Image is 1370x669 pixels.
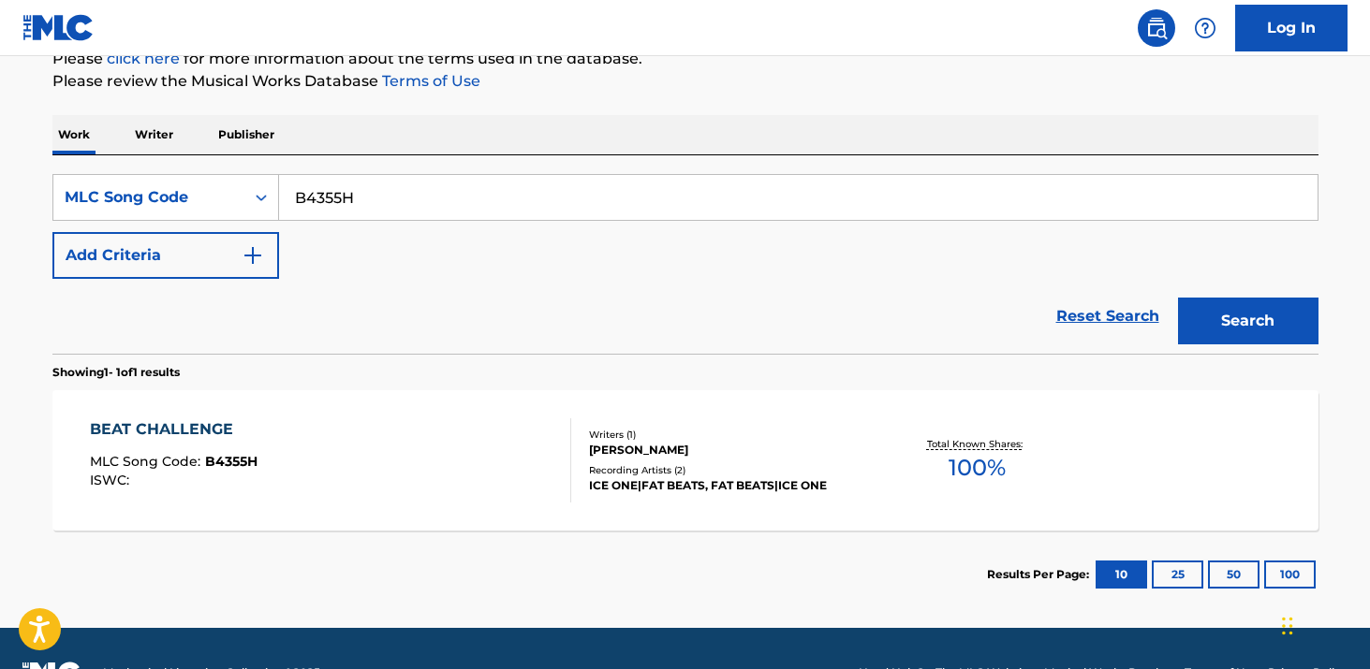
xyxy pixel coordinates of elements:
[52,390,1318,531] a: BEAT CHALLENGEMLC Song Code:B4355HISWC:Writers (1)[PERSON_NAME]Recording Artists (2)ICE ONE|FAT B...
[90,418,258,441] div: BEAT CHALLENGE
[52,232,279,279] button: Add Criteria
[589,428,872,442] div: Writers ( 1 )
[90,472,134,488] span: ISWC :
[378,72,480,90] a: Terms of Use
[52,174,1318,354] form: Search Form
[1178,298,1318,344] button: Search
[1096,560,1147,589] button: 10
[242,244,264,267] img: 9d2ae6d4665cec9f34b9.svg
[129,115,179,154] p: Writer
[589,442,872,458] div: [PERSON_NAME]
[1282,598,1293,654] div: Drag
[589,477,872,494] div: ICE ONE|FAT BEATS, FAT BEATS|ICE ONE
[1145,17,1168,39] img: search
[1264,560,1316,589] button: 100
[949,451,1006,485] span: 100 %
[213,115,280,154] p: Publisher
[65,186,233,209] div: MLC Song Code
[52,48,1318,70] p: Please for more information about the terms used in the database.
[52,115,96,154] p: Work
[927,437,1027,451] p: Total Known Shares:
[1276,579,1370,669] iframe: Chat Widget
[1186,9,1224,47] div: Help
[1235,5,1348,51] a: Log In
[1152,560,1203,589] button: 25
[205,453,258,470] span: B4355H
[90,453,205,470] span: MLC Song Code :
[52,70,1318,93] p: Please review the Musical Works Database
[1208,560,1260,589] button: 50
[589,463,872,477] div: Recording Artists ( 2 )
[1194,17,1216,39] img: help
[1138,9,1175,47] a: Public Search
[987,566,1094,583] p: Results Per Page:
[52,364,180,381] p: Showing 1 - 1 of 1 results
[1047,296,1169,337] a: Reset Search
[107,50,180,67] a: click here
[22,14,95,41] img: MLC Logo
